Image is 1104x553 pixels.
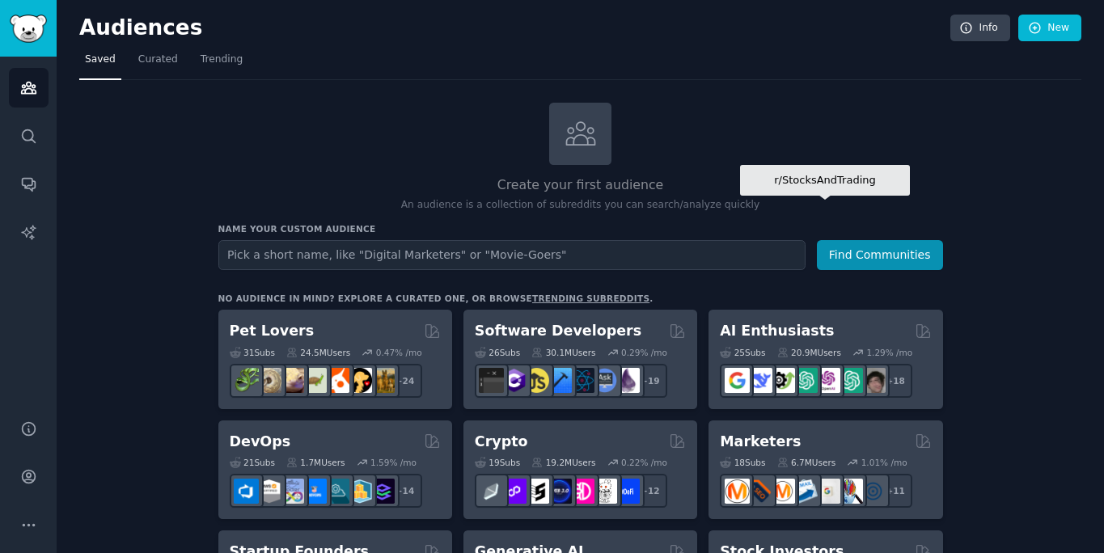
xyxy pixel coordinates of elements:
[501,368,527,393] img: csharp
[878,364,912,398] div: + 18
[370,368,395,393] img: dogbreed
[234,479,259,504] img: azuredevops
[838,479,863,504] img: MarketingResearch
[633,474,667,508] div: + 12
[79,47,121,80] a: Saved
[475,432,528,452] h2: Crypto
[720,347,765,358] div: 25 Sub s
[501,479,527,504] img: 0xPolygon
[524,479,549,504] img: ethstaker
[138,53,178,67] span: Curated
[230,432,291,452] h2: DevOps
[777,347,841,358] div: 20.9M Users
[861,479,886,504] img: OnlineMarketing
[388,474,422,508] div: + 14
[592,479,617,504] img: CryptoNews
[725,368,750,393] img: GoogleGeminiAI
[324,368,349,393] img: cockatiel
[615,368,640,393] img: elixir
[218,293,654,304] div: No audience in mind? Explore a curated one, or browse .
[475,457,520,468] div: 19 Sub s
[286,347,350,358] div: 24.5M Users
[479,368,504,393] img: software
[370,457,417,468] div: 1.59 % /mo
[279,479,304,504] img: Docker_DevOps
[817,240,943,270] button: Find Communities
[720,321,834,341] h2: AI Enthusiasts
[815,368,840,393] img: OpenAIDev
[524,368,549,393] img: learnjavascript
[592,368,617,393] img: AskComputerScience
[218,223,943,234] h3: Name your custom audience
[218,240,806,270] input: Pick a short name, like "Digital Marketers" or "Movie-Goers"
[531,347,595,358] div: 30.1M Users
[770,479,795,504] img: AskMarketing
[720,457,765,468] div: 18 Sub s
[256,479,281,504] img: AWS_Certified_Experts
[950,15,1010,42] a: Info
[569,479,594,504] img: defiblockchain
[302,479,327,504] img: DevOpsLinks
[878,474,912,508] div: + 11
[85,53,116,67] span: Saved
[370,479,395,504] img: PlatformEngineers
[615,479,640,504] img: defi_
[388,364,422,398] div: + 24
[230,347,275,358] div: 31 Sub s
[347,479,372,504] img: aws_cdk
[861,457,907,468] div: 1.01 % /mo
[286,457,345,468] div: 1.7M Users
[621,457,667,468] div: 0.22 % /mo
[770,368,795,393] img: AItoolsCatalog
[861,368,886,393] img: ArtificalIntelligence
[747,479,772,504] img: bigseo
[230,457,275,468] div: 21 Sub s
[479,479,504,504] img: ethfinance
[815,479,840,504] img: googleads
[793,479,818,504] img: Emailmarketing
[133,47,184,80] a: Curated
[633,364,667,398] div: + 19
[195,47,248,80] a: Trending
[230,321,315,341] h2: Pet Lovers
[347,368,372,393] img: PetAdvice
[621,347,667,358] div: 0.29 % /mo
[376,347,422,358] div: 0.47 % /mo
[79,15,950,41] h2: Audiences
[1018,15,1081,42] a: New
[777,457,836,468] div: 6.7M Users
[720,432,801,452] h2: Marketers
[747,368,772,393] img: DeepSeek
[547,368,572,393] img: iOSProgramming
[531,457,595,468] div: 19.2M Users
[302,368,327,393] img: turtle
[234,368,259,393] img: herpetology
[569,368,594,393] img: reactnative
[866,347,912,358] div: 1.29 % /mo
[475,347,520,358] div: 26 Sub s
[10,15,47,43] img: GummySearch logo
[838,368,863,393] img: chatgpt_prompts_
[201,53,243,67] span: Trending
[218,175,943,196] h2: Create your first audience
[218,198,943,213] p: An audience is a collection of subreddits you can search/analyze quickly
[279,368,304,393] img: leopardgeckos
[256,368,281,393] img: ballpython
[324,479,349,504] img: platformengineering
[725,479,750,504] img: content_marketing
[793,368,818,393] img: chatgpt_promptDesign
[532,293,649,303] a: trending subreddits
[475,321,641,341] h2: Software Developers
[547,479,572,504] img: web3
